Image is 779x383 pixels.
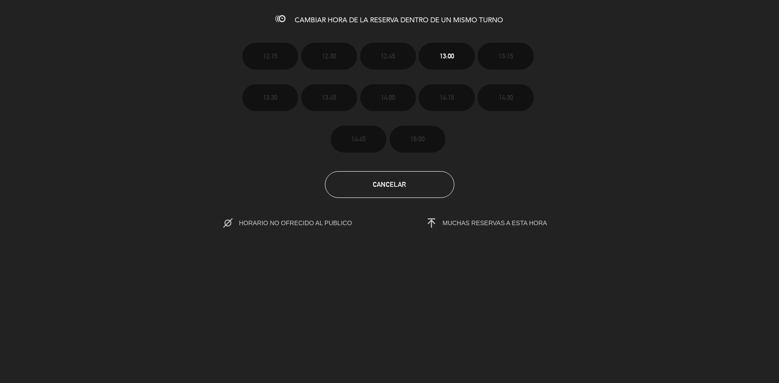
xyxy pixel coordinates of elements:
[242,43,298,70] button: 12:15
[419,43,475,70] button: 13:00
[410,134,425,144] span: 15:00
[499,92,513,103] span: 14:30
[360,43,416,70] button: 12:45
[381,92,395,103] span: 14:00
[322,51,336,61] span: 12:30
[478,84,533,111] button: 14:30
[301,84,357,111] button: 13:45
[322,92,336,103] span: 13:45
[373,181,406,188] span: Cancelar
[381,51,395,61] span: 12:45
[331,126,387,152] button: 14:45
[295,17,504,24] span: CAMBIAR HORA DE LA RESERVA DENTRO DE UN MISMO TURNO
[390,126,446,152] button: 15:00
[263,51,277,61] span: 12:15
[351,134,366,144] span: 14:45
[443,219,547,227] span: MUCHAS RESERVAS A ESTA HORA
[239,219,371,227] span: HORARIO NO OFRECIDO AL PUBLICO
[440,92,454,103] span: 14:15
[325,171,454,198] button: Cancelar
[301,43,357,70] button: 12:30
[440,51,454,61] span: 13:00
[478,43,533,70] button: 13:15
[263,92,277,103] span: 13:30
[242,84,298,111] button: 13:30
[499,51,513,61] span: 13:15
[419,84,475,111] button: 14:15
[360,84,416,111] button: 14:00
